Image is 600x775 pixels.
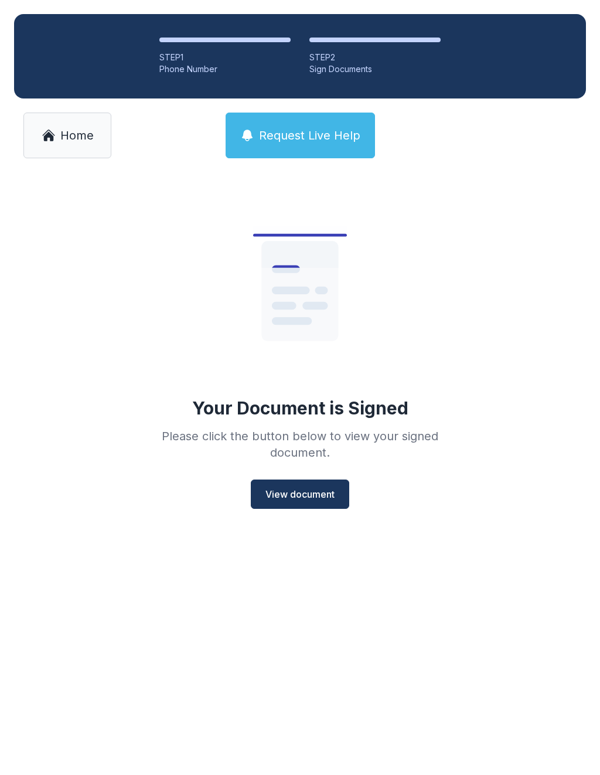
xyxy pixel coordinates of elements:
div: Phone Number [159,63,291,75]
div: STEP 1 [159,52,291,63]
div: STEP 2 [309,52,441,63]
span: Request Live Help [259,127,360,144]
div: Please click the button below to view your signed document. [131,428,469,461]
div: Sign Documents [309,63,441,75]
span: Home [60,127,94,144]
span: View document [265,487,335,501]
div: Your Document is Signed [192,397,408,419]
